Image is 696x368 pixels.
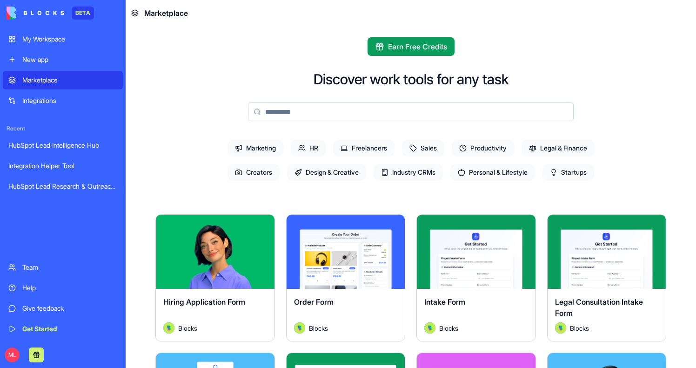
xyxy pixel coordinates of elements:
a: Order FormAvatarBlocks [286,214,406,341]
img: Avatar [424,322,435,334]
span: Personal & Lifestyle [450,164,535,181]
span: HR [291,140,326,157]
span: Blocks [309,323,328,333]
span: Design & Creative [287,164,366,181]
div: My Workspace [22,34,117,44]
span: Sales [402,140,444,157]
a: New app [3,50,123,69]
img: Avatar [555,322,566,334]
span: Blocks [439,323,458,333]
div: Integrations [22,96,117,105]
div: Legal Consultation Intake Form [555,296,659,322]
a: Integration Helper Tool [3,157,123,175]
a: Integrations [3,91,123,110]
a: Intake FormAvatarBlocks [416,214,536,341]
span: Legal & Finance [522,140,595,157]
a: Legal Consultation Intake FormAvatarBlocks [547,214,667,341]
div: Help [22,283,117,293]
span: ML [5,348,20,362]
a: BETA [7,7,94,20]
span: Recent [3,125,123,132]
span: Blocks [570,323,589,333]
div: Marketplace [22,75,117,85]
div: Intake Form [424,296,528,322]
span: Marketing [228,140,283,157]
div: Get Started [22,324,117,334]
div: HubSpot Lead Intelligence Hub [8,141,117,150]
span: Creators [228,164,280,181]
h2: Discover work tools for any task [314,71,509,88]
button: Earn Free Credits [368,37,455,56]
span: Freelancers [333,140,395,157]
a: HubSpot Lead Intelligence Hub [3,136,123,155]
div: Give feedback [22,304,117,313]
span: Order Form [294,297,334,307]
span: Startups [542,164,594,181]
div: Integration Helper Tool [8,161,117,170]
a: Hiring Application FormAvatarBlocks [155,214,275,341]
span: Industry CRMs [374,164,443,181]
a: My Workspace [3,30,123,48]
span: Intake Form [424,297,465,307]
a: Give feedback [3,299,123,318]
img: logo [7,7,64,20]
div: Team [22,263,117,272]
span: Productivity [452,140,514,157]
span: Legal Consultation Intake Form [555,297,643,318]
div: Hiring Application Form [163,296,267,322]
a: Get Started [3,320,123,338]
img: Avatar [294,322,305,334]
span: Earn Free Credits [388,41,447,52]
a: Marketplace [3,71,123,89]
div: HubSpot Lead Research & Outreach Engine [8,182,117,191]
a: Team [3,258,123,277]
span: Marketplace [144,7,188,19]
img: Avatar [163,322,174,334]
span: Blocks [178,323,197,333]
span: Hiring Application Form [163,297,245,307]
div: BETA [72,7,94,20]
a: Help [3,279,123,297]
div: Order Form [294,296,398,322]
a: HubSpot Lead Research & Outreach Engine [3,177,123,196]
div: New app [22,55,117,64]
